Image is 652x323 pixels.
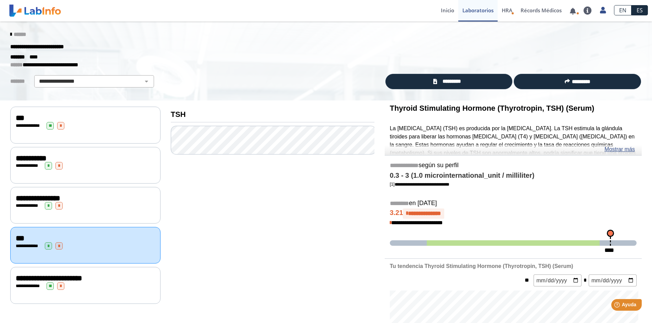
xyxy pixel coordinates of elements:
[390,208,637,219] h4: 3.21
[589,274,637,286] input: mm/dd/yyyy
[390,124,637,174] p: La [MEDICAL_DATA] (TSH) es producida por la [MEDICAL_DATA]. La TSH estimula la glándula tiroides ...
[631,5,648,15] a: ES
[614,5,631,15] a: EN
[390,181,449,187] a: [1]
[604,145,635,153] a: Mostrar más
[390,263,573,269] b: Tu tendencia Thyroid Stimulating Hormone (Thyrotropin, TSH) (Serum)
[591,296,644,315] iframe: Help widget launcher
[390,162,637,170] h5: según su perfil
[390,200,637,207] h5: en [DATE]
[390,104,595,112] b: Thyroid Stimulating Hormone (Thyrotropin, TSH) (Serum)
[534,274,581,286] input: mm/dd/yyyy
[171,110,186,119] b: TSH
[390,172,637,180] h4: 0.3 - 3 (1.0 microinternational_unit / milliliter)
[502,7,512,14] span: HRA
